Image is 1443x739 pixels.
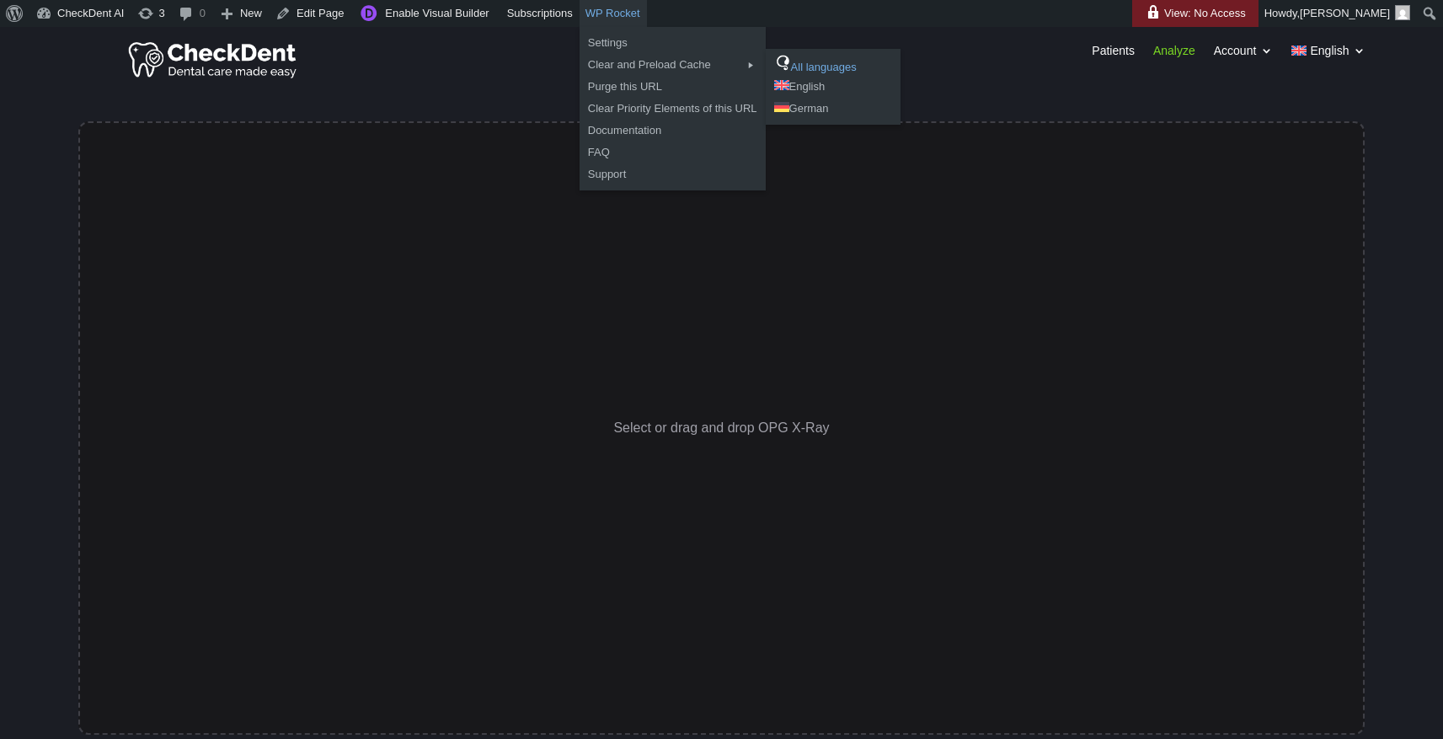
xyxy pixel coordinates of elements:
a: Support [580,163,766,185]
img: Arnav Saha [1395,5,1410,20]
a: English [1291,45,1366,63]
a: Patients [1092,45,1135,63]
a: Purge this URL [580,76,766,98]
img: Checkdent Logo [128,38,299,80]
a: Account [1214,45,1274,63]
a: FAQ [580,142,766,163]
a: Analyze [1153,45,1195,63]
img: de [774,102,789,112]
span: [PERSON_NAME] [1300,7,1390,19]
a: Documentation [580,120,766,142]
div: Select or drag and drop OPG X-Ray [78,121,1365,735]
a: English [766,76,901,98]
a: Settings [580,32,766,54]
a: Clear Priority Elements of this URL [580,98,766,120]
span: English [1311,45,1349,56]
div: Clear and Preload Cache [580,54,766,76]
img: en [774,80,789,90]
a: All languages [766,54,901,76]
a: German [766,98,901,120]
img: all [774,54,791,71]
